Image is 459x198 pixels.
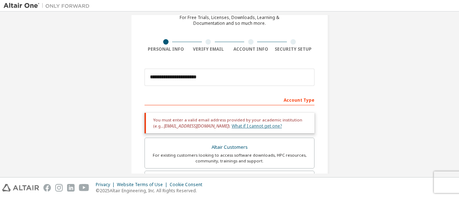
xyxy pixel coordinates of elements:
[96,182,117,188] div: Privacy
[229,46,272,52] div: Account Info
[96,188,207,194] p: © 2025 Altair Engineering, Inc. All Rights Reserved.
[232,123,282,129] a: What if I cannot get one?
[187,46,230,52] div: Verify Email
[170,182,207,188] div: Cookie Consent
[67,184,75,192] img: linkedin.svg
[2,184,39,192] img: altair_logo.svg
[149,142,310,152] div: Altair Customers
[117,182,170,188] div: Website Terms of Use
[145,113,314,133] div: You must enter a valid email address provided by your academic institution (e.g., ).
[149,152,310,164] div: For existing customers looking to access software downloads, HPC resources, community, trainings ...
[164,123,228,129] span: [EMAIL_ADDRESS][DOMAIN_NAME]
[145,46,187,52] div: Personal Info
[79,184,89,192] img: youtube.svg
[43,184,51,192] img: facebook.svg
[180,15,279,26] div: For Free Trials, Licenses, Downloads, Learning & Documentation and so much more.
[55,184,63,192] img: instagram.svg
[145,94,314,105] div: Account Type
[4,2,93,9] img: Altair One
[272,46,315,52] div: Security Setup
